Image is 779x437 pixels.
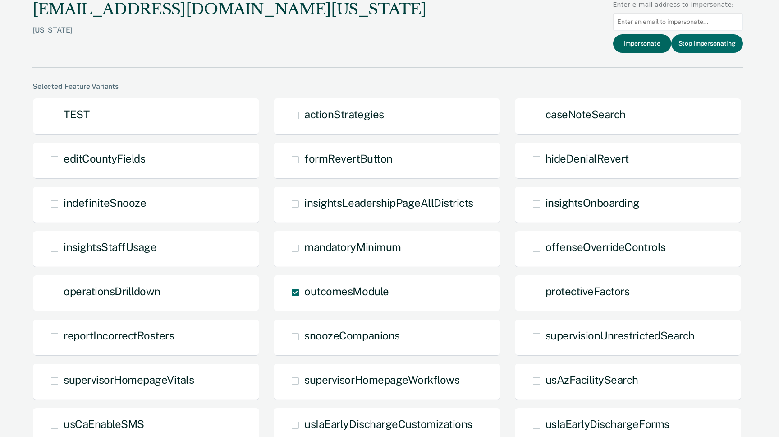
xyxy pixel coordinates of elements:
[64,108,89,121] span: TEST
[304,373,459,386] span: supervisorHomepageWorkflows
[304,108,384,121] span: actionStrategies
[613,13,743,31] input: Enter an email to impersonate...
[64,418,144,430] span: usCaEnableSMS
[304,329,399,342] span: snoozeCompanions
[304,152,392,165] span: formRevertButton
[613,34,671,53] button: Impersonate
[545,329,695,342] span: supervisionUnrestrictedSearch
[64,241,156,253] span: insightsStaffUsage
[304,418,472,430] span: usIaEarlyDischargeCustomizations
[545,108,626,121] span: caseNoteSearch
[64,152,145,165] span: editCountyFields
[304,241,401,253] span: mandatoryMinimum
[64,285,160,298] span: operationsDrilldown
[545,152,629,165] span: hideDenialRevert
[671,34,743,53] button: Stop Impersonating
[64,373,194,386] span: supervisorHomepageVitals
[545,373,638,386] span: usAzFacilitySearch
[545,418,669,430] span: usIaEarlyDischargeForms
[545,241,666,253] span: offenseOverrideControls
[32,82,743,91] div: Selected Feature Variants
[545,196,640,209] span: insightsOnboarding
[64,196,146,209] span: indefiniteSnooze
[304,285,389,298] span: outcomesModule
[64,329,174,342] span: reportIncorrectRosters
[32,26,426,49] div: [US_STATE]
[545,285,630,298] span: protectiveFactors
[304,196,473,209] span: insightsLeadershipPageAllDistricts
